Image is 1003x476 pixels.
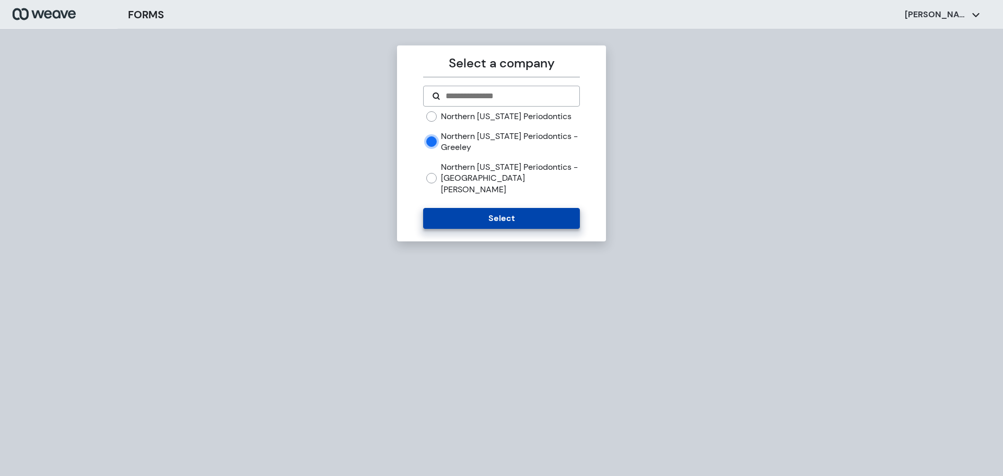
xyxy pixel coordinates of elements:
h3: FORMS [128,7,164,22]
label: Northern [US_STATE] Periodontics - [GEOGRAPHIC_DATA][PERSON_NAME] [441,161,579,195]
p: Select a company [423,54,579,73]
label: Northern [US_STATE] Periodontics - Greeley [441,131,579,153]
p: [PERSON_NAME] [905,9,967,20]
label: Northern [US_STATE] Periodontics [441,111,572,122]
input: Search [445,90,570,102]
button: Select [423,208,579,229]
